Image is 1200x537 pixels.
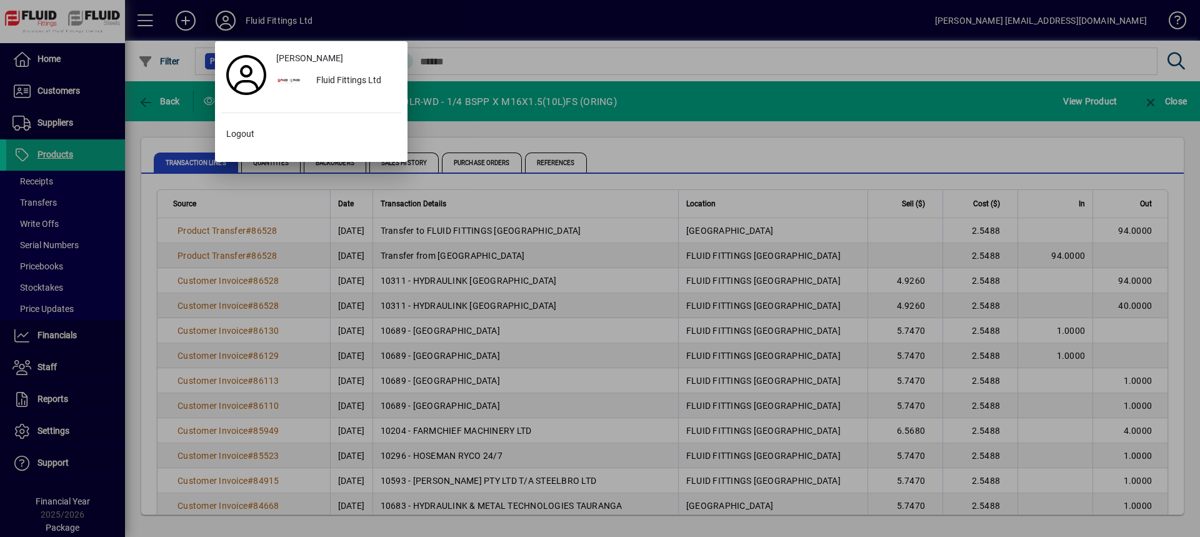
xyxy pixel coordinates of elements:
[276,52,343,65] span: [PERSON_NAME]
[226,128,254,141] span: Logout
[271,48,401,70] a: [PERSON_NAME]
[306,70,401,93] div: Fluid Fittings Ltd
[221,123,401,146] button: Logout
[271,70,401,93] button: Fluid Fittings Ltd
[221,64,271,86] a: Profile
